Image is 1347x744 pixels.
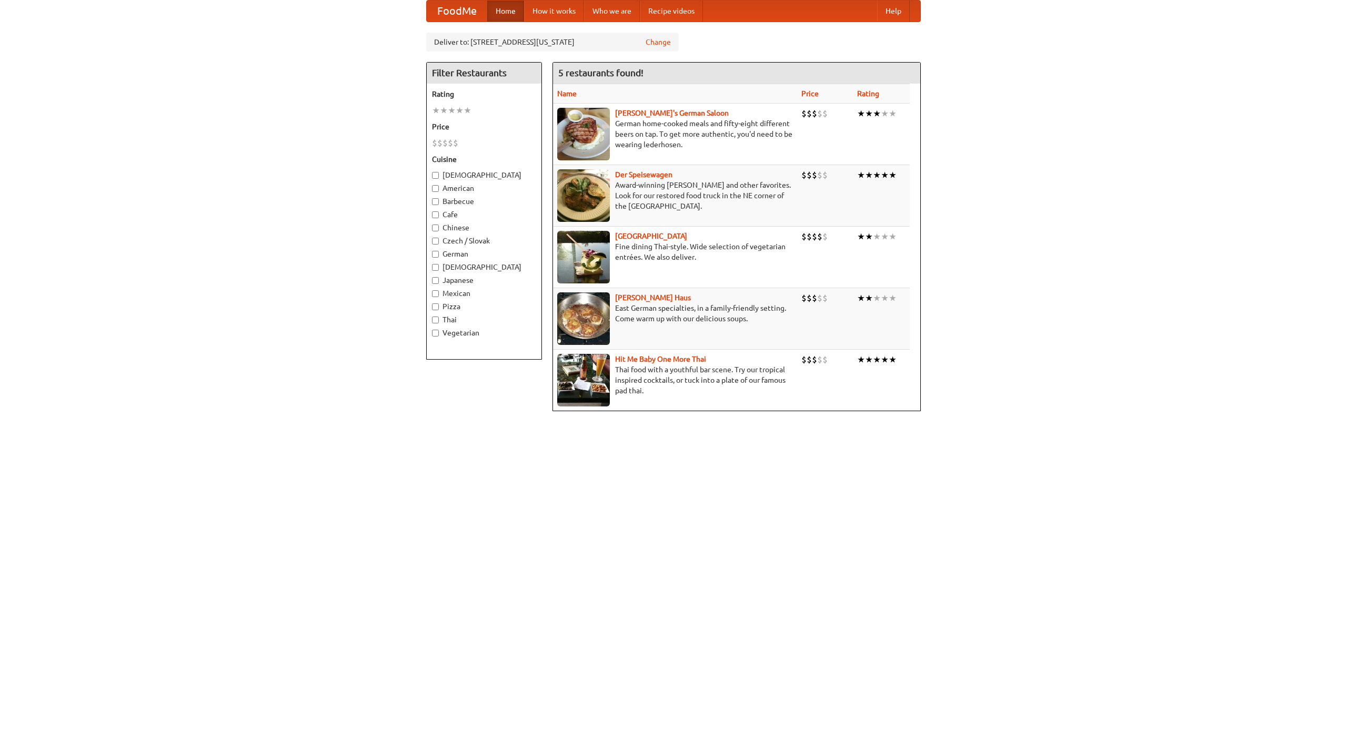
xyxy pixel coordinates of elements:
label: Mexican [432,288,536,299]
p: Thai food with a youthful bar scene. Try our tropical inspired cocktails, or tuck into a plate of... [557,364,793,396]
li: $ [812,169,817,181]
li: ★ [857,231,865,242]
li: ★ [881,292,889,304]
input: American [432,185,439,192]
li: $ [807,108,812,119]
li: ★ [865,169,873,181]
li: ★ [857,169,865,181]
li: ★ [857,292,865,304]
a: Hit Me Baby One More Thai [615,355,706,363]
a: [PERSON_NAME] Haus [615,293,691,302]
input: Japanese [432,277,439,284]
li: $ [812,231,817,242]
li: $ [801,108,807,119]
label: Czech / Slovak [432,236,536,246]
li: $ [437,137,443,149]
li: ★ [873,108,881,119]
li: $ [801,231,807,242]
li: $ [822,231,828,242]
li: $ [448,137,453,149]
a: Who we are [584,1,640,22]
li: ★ [873,292,881,304]
li: ★ [857,354,865,365]
li: ★ [881,354,889,365]
li: ★ [889,292,897,304]
li: $ [812,108,817,119]
li: ★ [873,169,881,181]
li: ★ [889,231,897,242]
label: Pizza [432,301,536,312]
li: ★ [889,169,897,181]
div: Deliver to: [STREET_ADDRESS][US_STATE] [426,33,679,52]
input: Cafe [432,211,439,218]
li: ★ [432,105,440,116]
label: German [432,249,536,259]
li: ★ [857,108,865,119]
a: Recipe videos [640,1,703,22]
h5: Price [432,121,536,132]
li: $ [807,292,812,304]
input: Vegetarian [432,330,439,337]
input: [DEMOGRAPHIC_DATA] [432,264,439,271]
li: $ [801,169,807,181]
li: ★ [881,169,889,181]
li: $ [817,169,822,181]
li: ★ [464,105,471,116]
img: satay.jpg [557,231,610,283]
li: $ [822,169,828,181]
a: Der Speisewagen [615,170,672,179]
a: [PERSON_NAME]'s German Saloon [615,109,729,117]
li: ★ [889,108,897,119]
li: ★ [456,105,464,116]
li: $ [817,108,822,119]
label: Barbecue [432,196,536,207]
input: Mexican [432,290,439,297]
li: $ [817,354,822,365]
input: Czech / Slovak [432,238,439,244]
input: Barbecue [432,198,439,205]
li: ★ [440,105,448,116]
input: German [432,251,439,258]
li: $ [812,354,817,365]
a: Price [801,89,819,98]
input: [DEMOGRAPHIC_DATA] [432,172,439,179]
input: Thai [432,317,439,323]
a: How it works [524,1,584,22]
li: ★ [448,105,456,116]
li: $ [822,108,828,119]
li: ★ [881,231,889,242]
label: American [432,183,536,193]
a: Rating [857,89,879,98]
a: Change [646,37,671,47]
img: kohlhaus.jpg [557,292,610,345]
p: Fine dining Thai-style. Wide selection of vegetarian entrées. We also deliver. [557,241,793,262]
li: $ [453,137,458,149]
label: Japanese [432,275,536,286]
input: Chinese [432,225,439,231]
li: ★ [865,108,873,119]
li: ★ [865,354,873,365]
li: $ [801,354,807,365]
a: [GEOGRAPHIC_DATA] [615,232,687,240]
label: [DEMOGRAPHIC_DATA] [432,170,536,180]
li: $ [807,231,812,242]
p: East German specialties, in a family-friendly setting. Come warm up with our delicious soups. [557,303,793,324]
li: ★ [881,108,889,119]
li: $ [812,292,817,304]
label: [DEMOGRAPHIC_DATA] [432,262,536,272]
li: ★ [873,231,881,242]
a: Help [877,1,910,22]
ng-pluralize: 5 restaurants found! [558,68,644,78]
p: Award-winning [PERSON_NAME] and other favorites. Look for our restored food truck in the NE corne... [557,180,793,211]
img: speisewagen.jpg [557,169,610,222]
h4: Filter Restaurants [427,63,541,84]
li: ★ [889,354,897,365]
li: $ [801,292,807,304]
h5: Rating [432,89,536,99]
h5: Cuisine [432,154,536,165]
li: $ [432,137,437,149]
li: $ [817,231,822,242]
